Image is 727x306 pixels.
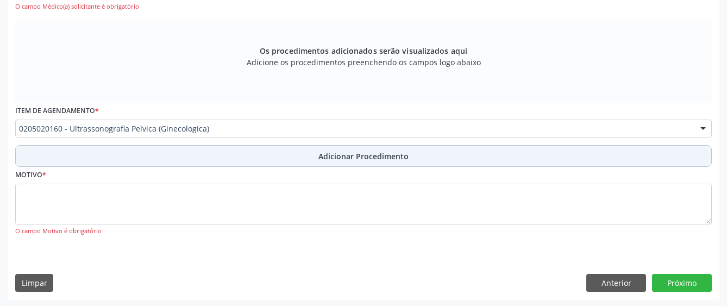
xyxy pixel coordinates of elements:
[318,151,409,162] span: Adicionar Procedimento
[260,45,467,57] span: Os procedimentos adicionados serão visualizados aqui
[247,57,481,68] span: Adicione os procedimentos preenchendo os campos logo abaixo
[652,274,712,292] button: Próximo
[15,227,712,236] div: O campo Motivo é obrigatório
[15,145,712,167] button: Adicionar Procedimento
[15,103,99,120] label: Item de agendamento
[19,123,690,134] span: 0205020160 - Ultrassonografia Pelvica (Ginecologica)
[15,2,361,11] div: O campo Médico(a) solicitante é obrigatório
[586,274,646,292] button: Anterior
[15,167,46,184] label: Motivo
